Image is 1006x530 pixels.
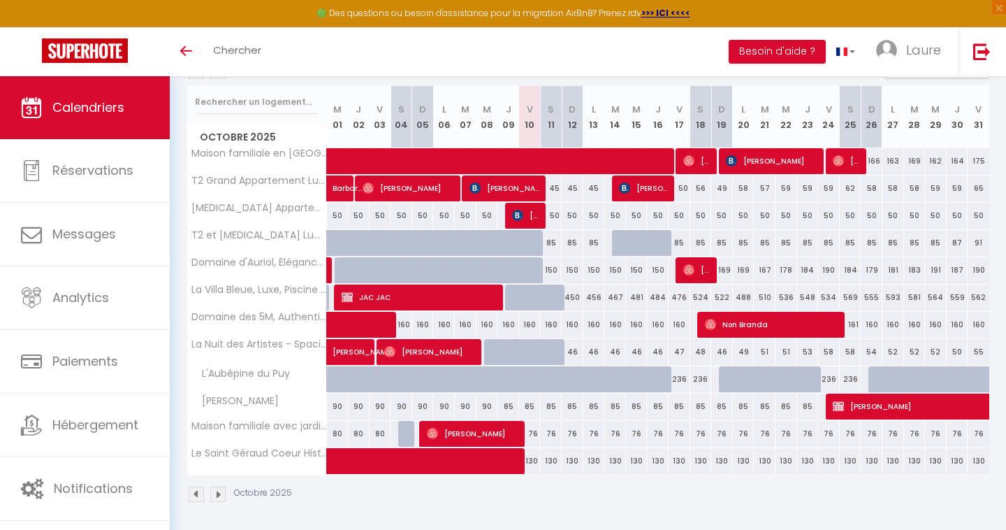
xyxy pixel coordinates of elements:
th: 17 [669,86,690,148]
div: 169 [904,148,926,174]
th: 11 [540,86,562,148]
div: 534 [818,285,840,310]
th: 14 [604,86,626,148]
div: 59 [775,176,797,201]
div: 76 [690,421,712,447]
span: [PERSON_NAME] [683,148,712,174]
div: 90 [391,394,412,420]
div: 50 [818,203,840,229]
abbr: M [931,103,940,116]
div: 160 [861,312,882,338]
div: 45 [540,176,562,201]
div: 85 [797,230,819,256]
div: 190 [818,257,840,283]
div: 50 [947,203,968,229]
div: 76 [604,421,626,447]
abbr: S [697,103,704,116]
div: 85 [583,394,605,420]
div: 76 [540,421,562,447]
div: 59 [797,176,819,201]
abbr: D [569,103,576,116]
div: 150 [562,257,583,283]
span: Laure [906,41,941,59]
div: 150 [647,257,669,283]
div: 484 [647,285,669,310]
span: [PERSON_NAME] [333,331,397,358]
span: Réservations [52,162,133,179]
div: 51 [754,339,775,365]
abbr: V [527,103,533,116]
div: 58 [840,339,861,365]
div: 191 [925,257,947,283]
th: 01 [327,86,349,148]
abbr: V [377,103,383,116]
span: [PERSON_NAME] [363,175,456,201]
a: ... Laure [866,27,958,76]
span: Octobre 2025 [187,127,326,148]
div: 555 [861,285,882,310]
abbr: M [611,103,620,116]
strong: >>> ICI <<<< [641,7,690,19]
abbr: D [419,103,426,116]
abbr: J [655,103,661,116]
div: 50 [626,203,648,229]
span: La Villa Bleue, Luxe, Piscine et Spa [189,285,329,295]
div: 85 [754,394,775,420]
div: 85 [882,230,904,256]
div: 50 [327,203,349,229]
div: 160 [925,312,947,338]
div: 85 [775,394,797,420]
div: 46 [711,339,733,365]
div: 481 [626,285,648,310]
div: 58 [818,339,840,365]
div: 46 [647,339,669,365]
th: 02 [348,86,370,148]
span: JAC JAC [342,284,500,310]
div: 85 [669,394,690,420]
div: 169 [733,257,754,283]
div: 58 [733,176,754,201]
span: Hébergement [52,416,138,434]
div: 85 [540,230,562,256]
span: Domaine d'Auriol, Élégance et Vue d'Exception [189,257,329,268]
div: 50 [647,203,669,229]
th: 05 [412,86,434,148]
th: 19 [711,86,733,148]
div: 76 [519,421,541,447]
div: 184 [797,257,819,283]
div: 50 [455,203,476,229]
div: 236 [818,366,840,392]
th: 28 [904,86,926,148]
div: 160 [476,312,498,338]
div: 50 [690,203,712,229]
div: 50 [604,203,626,229]
div: 85 [925,230,947,256]
span: [PERSON_NAME] [833,148,861,174]
div: 62 [840,176,861,201]
abbr: D [718,103,725,116]
div: 190 [968,257,989,283]
th: 13 [583,86,605,148]
th: 08 [476,86,498,148]
div: 162 [925,148,947,174]
div: 55 [968,339,989,365]
div: 50 [904,203,926,229]
span: [PERSON_NAME] [619,175,669,201]
div: 160 [562,312,583,338]
div: 50 [476,203,498,229]
th: 20 [733,86,754,148]
div: 450 [562,285,583,310]
div: 50 [583,203,605,229]
div: 50 [797,203,819,229]
div: 164 [947,148,968,174]
span: [MEDICAL_DATA] Appartement Moderne, Confortable et Bien Situé [189,203,329,213]
div: 50 [882,203,904,229]
span: [PERSON_NAME] [469,175,541,201]
div: 57 [754,176,775,201]
div: 559 [947,285,968,310]
abbr: J [805,103,810,116]
div: 163 [882,148,904,174]
th: 29 [925,86,947,148]
div: 49 [733,339,754,365]
div: 76 [583,421,605,447]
